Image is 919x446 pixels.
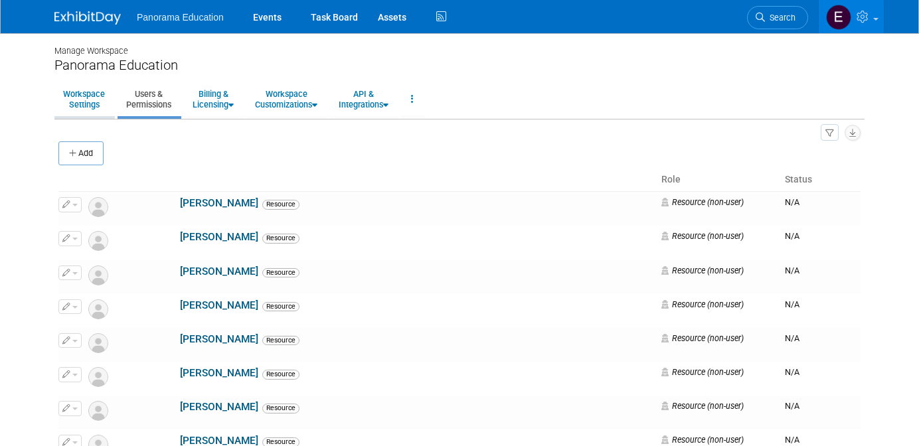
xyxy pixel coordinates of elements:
span: Resource [262,370,299,379]
span: N/A [785,401,799,411]
a: [PERSON_NAME] [180,197,258,209]
span: Resource (non-user) [661,401,744,411]
img: External Events Calendar [826,5,851,30]
span: Resource (non-user) [661,333,744,343]
span: Resource (non-user) [661,197,744,207]
span: Resource [262,268,299,277]
img: Resource [88,197,108,217]
span: Resource [262,234,299,243]
a: Search [747,6,808,29]
span: Resource (non-user) [661,299,744,309]
span: N/A [785,265,799,275]
a: [PERSON_NAME] [180,299,258,311]
th: Role [656,169,780,191]
img: Resource [88,231,108,251]
div: Panorama Education [54,57,865,74]
a: [PERSON_NAME] [180,333,258,345]
img: Resource [88,333,108,353]
span: N/A [785,367,799,377]
span: Resource [262,302,299,311]
img: Resource [88,367,108,387]
img: Resource [88,265,108,285]
span: Panorama Education [137,12,224,23]
span: Resource [262,200,299,209]
span: Resource (non-user) [661,367,744,377]
th: Status [780,169,861,191]
a: [PERSON_NAME] [180,231,258,243]
div: Manage Workspace [54,33,865,57]
img: Resource [88,401,108,421]
a: WorkspaceSettings [54,83,114,115]
a: [PERSON_NAME] [180,401,258,413]
a: [PERSON_NAME] [180,265,258,277]
span: N/A [785,299,799,309]
img: Resource [88,299,108,319]
span: Resource [262,404,299,413]
a: [PERSON_NAME] [180,367,258,379]
span: Resource (non-user) [661,435,744,445]
a: WorkspaceCustomizations [246,83,326,115]
span: Resource (non-user) [661,265,744,275]
a: Users &Permissions [118,83,180,115]
span: N/A [785,333,799,343]
img: ExhibitDay [54,11,121,25]
span: N/A [785,435,799,445]
span: Resource [262,336,299,345]
span: Resource (non-user) [661,231,744,241]
a: Billing &Licensing [184,83,242,115]
span: N/A [785,197,799,207]
span: N/A [785,231,799,241]
button: Add [58,141,104,165]
a: API &Integrations [330,83,397,115]
span: Search [765,13,795,23]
